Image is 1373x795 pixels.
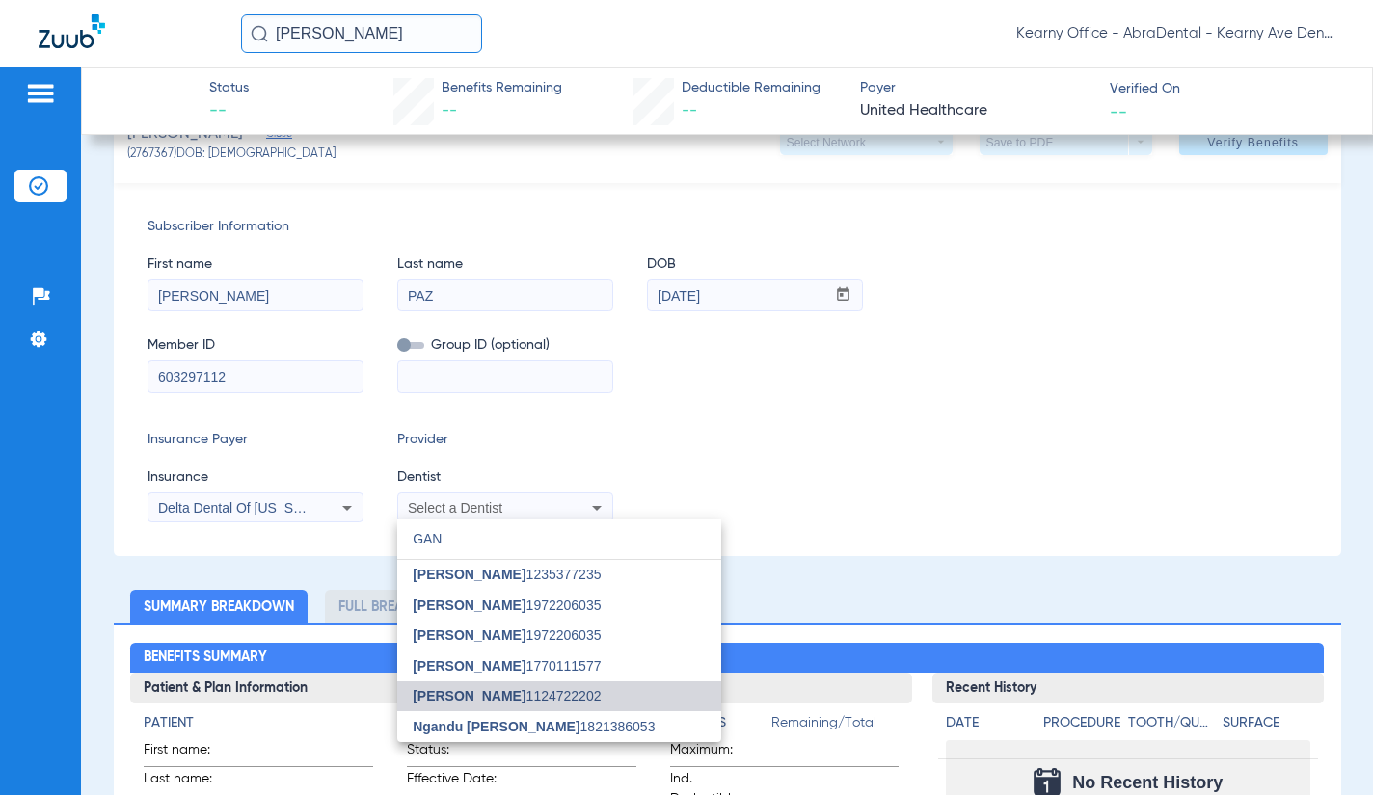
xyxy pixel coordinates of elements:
span: Ngandu [PERSON_NAME] [413,719,579,734]
span: [PERSON_NAME] [413,597,525,613]
span: 1124722202 [413,689,601,702]
span: 1972206035 [413,598,601,612]
iframe: Chat Widget [1277,702,1373,795]
span: 1770111577 [413,659,601,673]
span: [PERSON_NAME] [413,658,525,674]
span: 1821386053 [413,720,655,733]
span: 1972206035 [413,628,601,642]
input: dropdown search [397,519,721,559]
span: 1235377235 [413,568,601,581]
span: [PERSON_NAME] [413,567,525,582]
span: [PERSON_NAME] [413,627,525,643]
span: [PERSON_NAME] [413,688,525,703]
